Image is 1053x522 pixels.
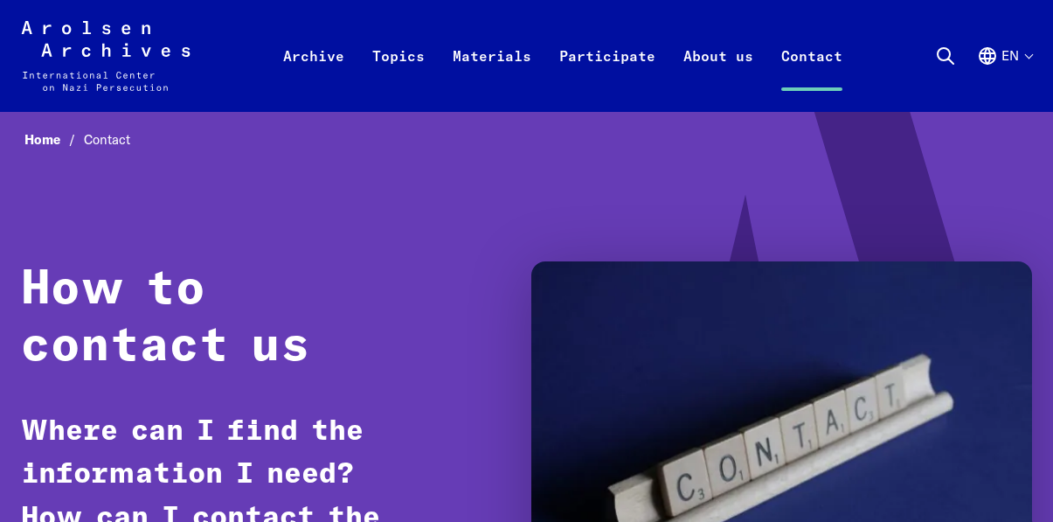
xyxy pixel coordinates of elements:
[439,42,545,112] a: Materials
[767,42,856,112] a: Contact
[21,266,310,371] strong: How to contact us
[24,131,84,148] a: Home
[545,42,669,112] a: Participate
[269,21,856,91] nav: Primary
[21,127,1032,153] nav: Breadcrumb
[669,42,767,112] a: About us
[977,45,1032,108] button: English, language selection
[358,42,439,112] a: Topics
[84,131,130,148] span: Contact
[269,42,358,112] a: Archive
